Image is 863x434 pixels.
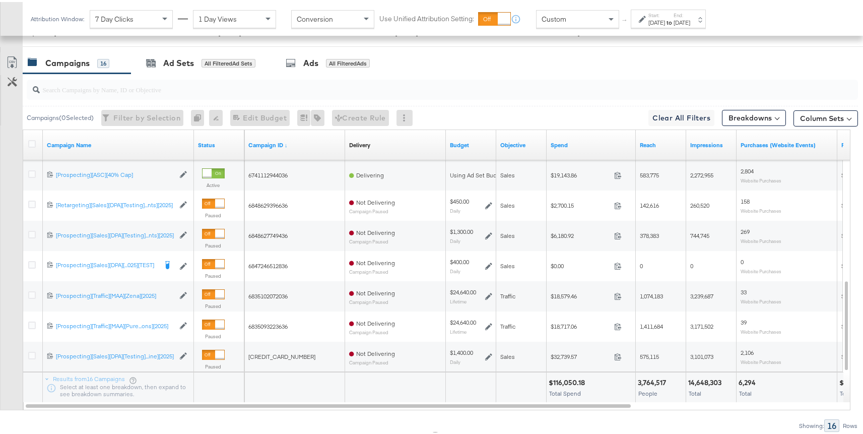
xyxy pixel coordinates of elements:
[551,290,610,298] span: $18,579.46
[202,180,225,187] label: Active
[500,351,515,358] span: Sales
[741,196,750,203] span: 158
[95,13,134,22] span: 7 Day Clicks
[356,287,395,295] span: Not Delivering
[689,388,701,395] span: Total
[542,13,566,22] span: Custom
[739,376,759,386] div: 6,294
[356,197,395,204] span: Not Delivering
[551,321,610,328] span: $18,717.06
[349,328,395,333] sub: Campaign Paused
[722,108,786,124] button: Breakdowns
[551,139,632,147] a: The total amount spent to date.
[690,200,709,207] span: 260,520
[356,227,395,234] span: Not Delivering
[690,351,713,358] span: 3,101,073
[56,320,174,328] div: [Prospecting][Traffic][MAA][Pure...ons][2025]
[741,139,833,147] a: The number of times a purchase was made tracked by your Custom Audience pixel on your website aft...
[349,297,395,303] sub: Campaign Paused
[349,267,395,273] sub: Campaign Paused
[27,111,94,120] div: Campaigns ( 0 Selected)
[500,321,515,328] span: Traffic
[640,200,659,207] span: 142,616
[690,260,693,268] span: 0
[379,12,474,22] label: Use Unified Attribution Setting:
[450,317,476,325] div: $24,640.00
[741,357,781,363] sub: Website Purchases
[799,420,824,427] div: Showing:
[500,139,543,147] a: Your campaign's objective.
[652,110,710,122] span: Clear All Filters
[202,210,225,217] label: Paused
[349,207,395,212] sub: Campaign Paused
[248,351,315,358] span: [CREDIT_CARD_NUMBER]
[500,200,515,207] span: Sales
[549,388,581,395] span: Total Spend
[56,290,174,298] div: [Prospecting][Traffic][MAA][Zena][2025]
[450,226,473,234] div: $1,300.00
[248,290,288,298] span: 6835102072036
[356,169,384,177] span: Delivering
[163,55,194,67] div: Ad Sets
[741,327,781,333] sub: Website Purchases
[688,376,724,386] div: 14,648,303
[450,169,506,177] div: Using Ad Set Budget
[30,14,85,21] div: Attribution Window:
[841,260,854,268] span: $0.00
[202,271,225,277] label: Paused
[620,17,630,21] span: ↑
[741,286,747,294] span: 33
[690,290,713,298] span: 3,239,687
[349,139,370,147] div: Delivery
[690,230,709,237] span: 744,745
[640,260,643,268] span: 0
[739,388,752,395] span: Total
[665,17,674,24] strong: to
[326,57,370,66] div: All Filtered Ads
[500,230,515,237] span: Sales
[640,139,682,147] a: The number of people your ad was served to.
[551,230,610,237] span: $6,180.92
[741,165,754,173] span: 2,804
[56,350,174,359] a: [Prospecting][Sales][DPA][Testing]...ine][2025]
[640,290,663,298] span: 1,074,183
[450,196,469,204] div: $450.00
[690,169,713,177] span: 2,272,955
[741,266,781,272] sub: Website Purchases
[741,296,781,302] sub: Website Purchases
[741,206,781,212] sub: Website Purchases
[741,175,781,181] sub: Website Purchases
[500,260,515,268] span: Sales
[741,226,750,233] span: 269
[551,351,610,358] span: $32,739.57
[638,376,669,386] div: 3,764,517
[450,139,492,147] a: The maximum amount you're willing to spend on your ads, on average each day or over the lifetime ...
[248,139,341,147] a: Your campaign ID.
[674,17,690,25] div: [DATE]
[842,420,858,427] div: Rows
[690,139,733,147] a: The number of times your ad was served. On mobile apps an ad is counted as served the first time ...
[500,169,515,177] span: Sales
[56,259,157,269] a: [Prospecting][Sales][DPA][...025][TEST]
[248,260,288,268] span: 6847246512836
[450,327,467,333] sub: Lifetime
[248,200,288,207] span: 6848629396636
[500,290,515,298] span: Traffic
[356,257,395,265] span: Not Delivering
[450,347,473,355] div: $1,400.00
[551,260,610,268] span: $0.00
[640,169,659,177] span: 583,775
[450,236,460,242] sub: Daily
[202,301,225,307] label: Paused
[349,358,395,363] sub: Campaign Paused
[97,57,109,66] div: 16
[191,108,209,124] div: 0
[648,108,714,124] button: Clear All Filters
[638,388,657,395] span: People
[198,139,240,147] a: Shows the current state of your Ad Campaign.
[202,57,255,66] div: All Filtered Ad Sets
[741,256,744,264] span: 0
[56,169,174,177] a: [Prospecting][ASC][40% Cap]
[793,108,858,125] button: Column Sets
[56,350,174,358] div: [Prospecting][Sales][DPA][Testing]...ine][2025]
